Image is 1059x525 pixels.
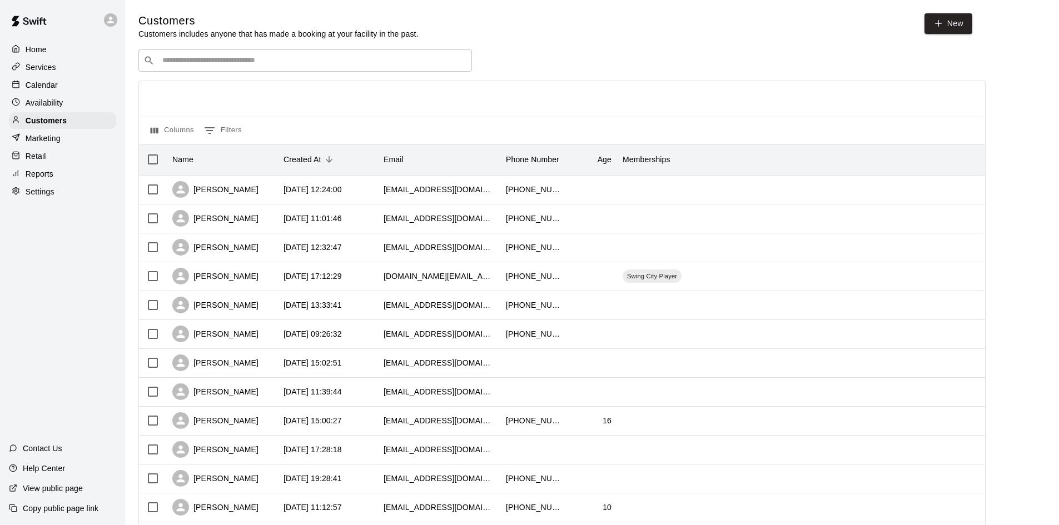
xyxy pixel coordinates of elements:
[567,144,617,175] div: Age
[506,184,561,195] div: +14147504114
[148,122,197,139] button: Select columns
[384,415,495,426] div: kalebgloeckler274@gmail.com
[506,144,559,175] div: Phone Number
[284,444,342,455] div: 2025-08-06 17:28:18
[623,269,682,283] div: Swing City Player
[384,299,495,311] div: jcullen1524@gmail.com
[384,357,495,368] div: nckbc441@gmail.com
[284,415,342,426] div: 2025-08-11 15:00:27
[26,133,61,144] p: Marketing
[384,444,495,455] div: kimberlymarlow80@icoud.com
[172,412,258,429] div: [PERSON_NAME]
[284,473,342,484] div: 2025-07-31 19:28:41
[384,242,495,253] div: cusecuse2020@gmail.com
[284,328,342,339] div: 2025-08-15 09:26:32
[172,181,258,198] div: [PERSON_NAME]
[384,213,495,224] div: ash_wagner5@yahoo.com
[26,97,63,108] p: Availability
[384,502,495,513] div: jsondej55@gmail.com
[9,41,116,58] a: Home
[284,213,342,224] div: 2025-09-07 11:01:46
[623,144,670,175] div: Memberships
[172,441,258,458] div: [PERSON_NAME]
[278,144,378,175] div: Created At
[138,49,472,72] div: Search customers by name or email
[506,271,561,282] div: +12406888882
[26,79,58,91] p: Calendar
[284,184,342,195] div: 2025-09-07 12:24:00
[26,186,54,197] p: Settings
[26,168,53,179] p: Reports
[598,144,611,175] div: Age
[26,151,46,162] p: Retail
[138,13,419,28] h5: Customers
[172,354,258,371] div: [PERSON_NAME]
[284,144,321,175] div: Created At
[167,144,278,175] div: Name
[172,297,258,313] div: [PERSON_NAME]
[9,94,116,111] a: Availability
[9,148,116,164] a: Retail
[506,213,561,224] div: +18153477579
[384,328,495,339] div: randy98zr600efi1@icloud.com
[384,473,495,484] div: suttmanwi@gmail.com
[284,502,342,513] div: 2025-07-30 11:12:57
[26,115,67,126] p: Customers
[172,326,258,342] div: [PERSON_NAME]
[201,122,245,139] button: Show filters
[172,383,258,400] div: [PERSON_NAME]
[384,184,495,195] div: theresa44@uwalumni.com
[23,483,83,494] p: View public page
[506,299,561,311] div: +19049104777
[506,328,561,339] div: +12629498992
[284,357,342,368] div: 2025-08-13 15:02:51
[623,272,682,281] span: Swing City Player
[378,144,500,175] div: Email
[506,473,561,484] div: +16084792045
[384,271,495,282] div: bbeckman.work@gmail.com
[26,44,47,55] p: Home
[284,386,342,397] div: 2025-08-12 11:39:44
[603,415,611,426] div: 16
[26,62,56,73] p: Services
[23,503,98,514] p: Copy public page link
[284,242,342,253] div: 2025-08-26 12:32:47
[9,112,116,129] a: Customers
[603,502,611,513] div: 10
[172,144,193,175] div: Name
[384,144,404,175] div: Email
[9,130,116,147] a: Marketing
[172,210,258,227] div: [PERSON_NAME]
[23,443,62,454] p: Contact Us
[172,499,258,516] div: [PERSON_NAME]
[23,463,65,474] p: Help Center
[172,239,258,256] div: [PERSON_NAME]
[617,144,784,175] div: Memberships
[9,166,116,182] a: Reports
[506,415,561,426] div: +12622258938
[506,242,561,253] div: +12627584876
[321,152,337,167] button: Sort
[284,299,342,311] div: 2025-08-18 13:33:41
[9,183,116,200] a: Settings
[9,77,116,93] a: Calendar
[9,59,116,76] a: Services
[506,502,561,513] div: +12629141199
[138,28,419,39] p: Customers includes anyone that has made a booking at your facility in the past.
[384,386,495,397] div: atmosjordan@gmail.com
[500,144,567,175] div: Phone Number
[924,13,972,34] a: New
[284,271,342,282] div: 2025-08-19 17:12:29
[172,268,258,284] div: [PERSON_NAME]
[172,470,258,487] div: [PERSON_NAME]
